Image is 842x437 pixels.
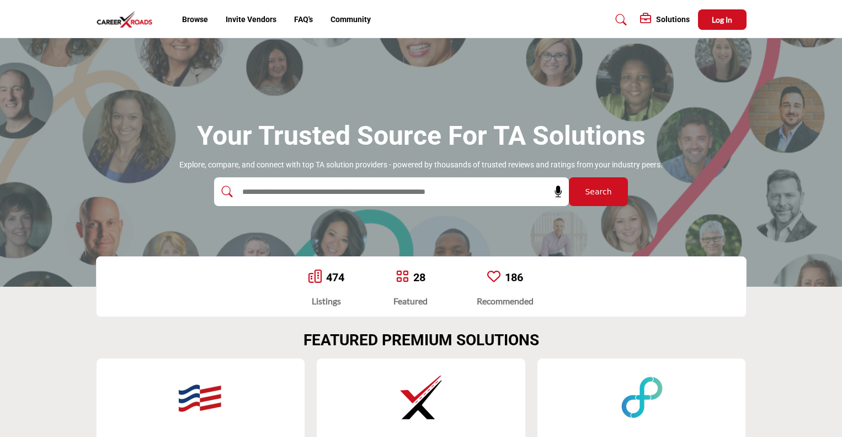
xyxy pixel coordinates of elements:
a: Search [605,11,634,29]
span: Search [585,186,611,198]
div: Featured [393,294,428,308]
p: Explore, compare, and connect with top TA solution providers - powered by thousands of trusted re... [179,160,663,171]
button: Search [569,177,628,206]
a: Go to Recommended [487,270,500,285]
a: FAQ's [294,15,313,24]
a: 186 [505,271,523,284]
a: 474 [326,271,344,284]
h5: Solutions [656,14,690,24]
button: Log In [698,9,747,30]
a: Browse [182,15,208,24]
img: Site Logo [96,10,159,29]
div: Solutions [640,13,690,27]
a: 28 [413,271,425,284]
h1: Your Trusted Source for TA Solutions [197,119,646,153]
img: CareerXroads (CXR Community) [393,370,449,425]
a: Invite Vendors [226,15,276,24]
h2: FEATURED PREMIUM SOLUTIONS [303,331,539,350]
span: Log In [712,15,732,24]
a: Community [331,15,371,24]
div: Recommended [477,294,534,308]
img: ClearanceJobs [173,370,228,425]
img: Eightfold AI [614,370,669,425]
a: Go to Featured [396,270,409,285]
div: Listings [308,294,344,308]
